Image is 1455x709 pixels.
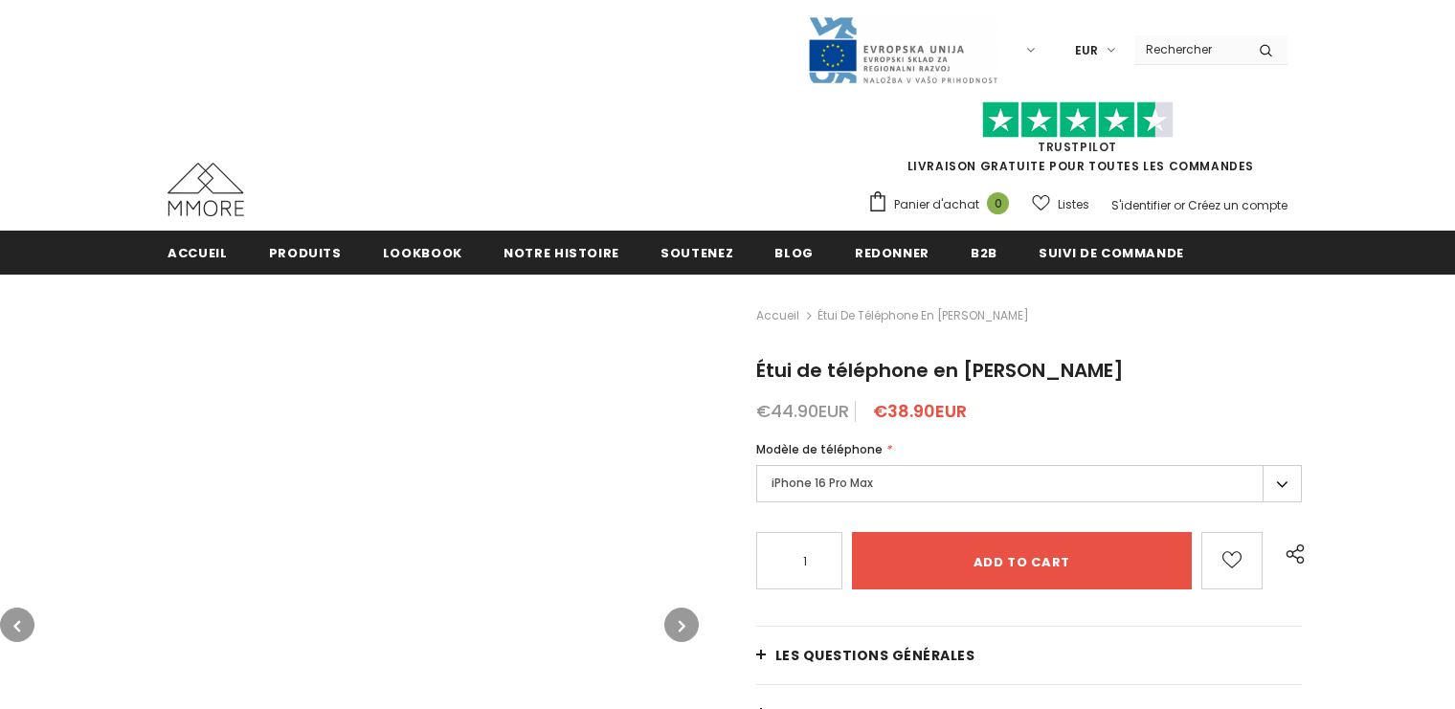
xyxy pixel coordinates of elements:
[1188,197,1287,213] a: Créez un compte
[168,231,228,274] a: Accueil
[987,192,1009,214] span: 0
[756,627,1302,684] a: Les questions générales
[504,231,619,274] a: Notre histoire
[1039,231,1184,274] a: Suivi de commande
[1134,35,1244,63] input: Search Site
[269,231,342,274] a: Produits
[894,195,979,214] span: Panier d'achat
[756,357,1124,384] span: Étui de téléphone en [PERSON_NAME]
[971,244,997,262] span: B2B
[1058,195,1089,214] span: Listes
[817,304,1029,327] span: Étui de téléphone en [PERSON_NAME]
[269,244,342,262] span: Produits
[867,110,1287,174] span: LIVRAISON GRATUITE POUR TOUTES LES COMMANDES
[1032,188,1089,221] a: Listes
[383,231,462,274] a: Lookbook
[168,244,228,262] span: Accueil
[807,41,998,57] a: Javni Razpis
[660,244,733,262] span: soutenez
[867,190,1018,219] a: Panier d'achat 0
[383,244,462,262] span: Lookbook
[775,646,975,665] span: Les questions générales
[1111,197,1171,213] a: S'identifier
[807,15,998,85] img: Javni Razpis
[852,532,1193,589] input: Add to cart
[855,231,929,274] a: Redonner
[774,244,814,262] span: Blog
[504,244,619,262] span: Notre histoire
[982,101,1174,139] img: Faites confiance aux étoiles pilotes
[971,231,997,274] a: B2B
[756,304,799,327] a: Accueil
[1038,139,1117,155] a: TrustPilot
[756,465,1302,502] label: iPhone 16 Pro Max
[756,441,883,457] span: Modèle de téléphone
[774,231,814,274] a: Blog
[1075,41,1098,60] span: EUR
[1039,244,1184,262] span: Suivi de commande
[660,231,733,274] a: soutenez
[1174,197,1185,213] span: or
[168,163,244,216] img: Cas MMORE
[756,399,849,423] span: €44.90EUR
[855,244,929,262] span: Redonner
[873,399,967,423] span: €38.90EUR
